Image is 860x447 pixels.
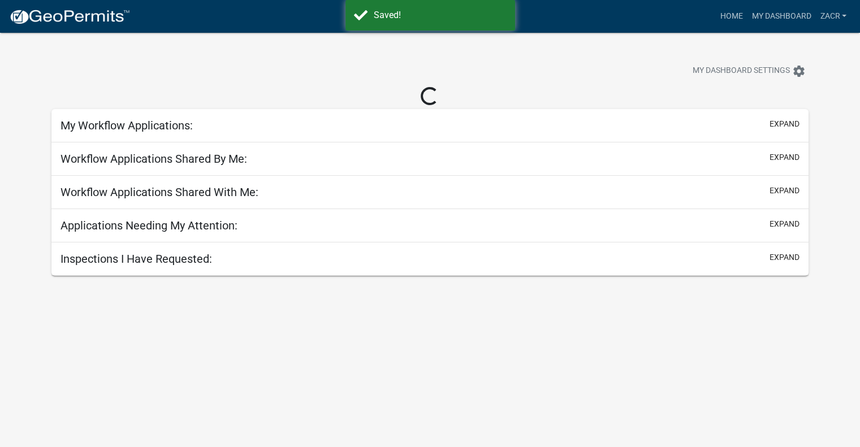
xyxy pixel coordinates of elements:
button: expand [770,151,800,163]
a: Home [715,6,747,27]
h5: Inspections I Have Requested: [60,252,212,266]
button: expand [770,251,800,263]
button: expand [770,118,800,130]
span: My Dashboard Settings [693,64,790,78]
button: expand [770,218,800,230]
h5: Workflow Applications Shared By Me: [60,152,247,166]
button: expand [770,185,800,197]
i: settings [792,64,806,78]
div: Saved! [374,8,507,22]
a: My Dashboard [747,6,815,27]
h5: Applications Needing My Attention: [60,219,237,232]
a: zacr [815,6,851,27]
h5: My Workflow Applications: [60,119,193,132]
h5: Workflow Applications Shared With Me: [60,185,258,199]
button: My Dashboard Settingssettings [684,60,815,82]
